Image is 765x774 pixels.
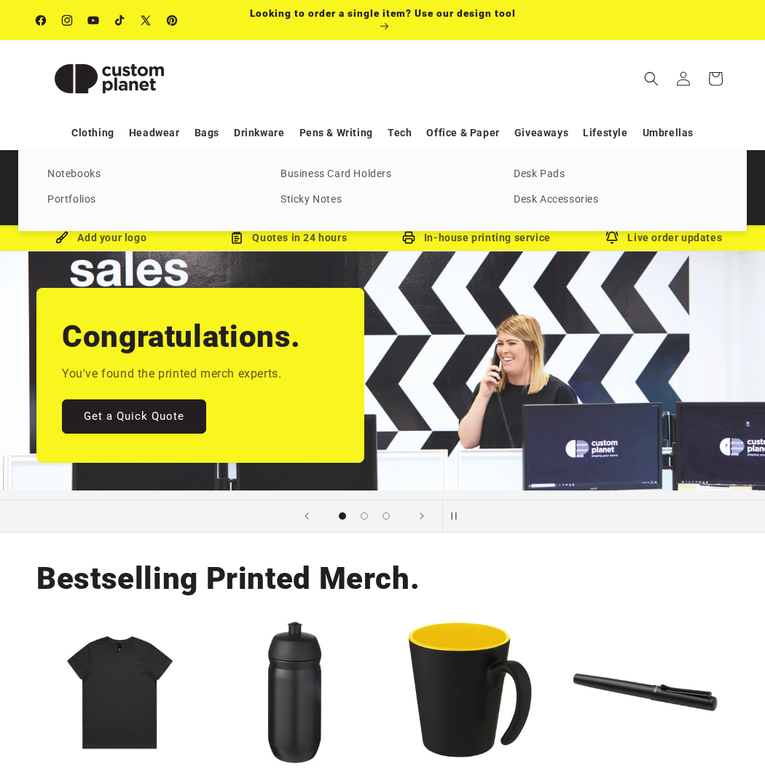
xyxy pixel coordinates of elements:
[280,165,484,184] a: Business Card Holders
[605,231,619,244] img: Order updates
[382,229,570,247] div: In-house printing service
[223,620,368,765] img: HydroFlex™ 500 ml squeezy sport bottle
[299,120,373,146] a: Pens & Writing
[36,46,182,112] img: Custom Planet
[47,190,251,210] a: Portfolios
[353,505,375,527] button: Load slide 2 of 3
[280,190,484,210] a: Sticky Notes
[129,120,180,146] a: Headwear
[388,120,412,146] a: Tech
[514,165,718,184] a: Desk Pads
[643,120,694,146] a: Umbrellas
[7,229,195,247] div: Add your logo
[402,231,415,244] img: In-house printing
[234,120,284,146] a: Drinkware
[331,505,353,527] button: Load slide 1 of 3
[195,229,383,247] div: Quotes in 24 hours
[55,231,68,244] img: Brush Icon
[71,120,114,146] a: Clothing
[250,7,516,19] span: Looking to order a single item? Use our design tool
[583,120,627,146] a: Lifestyle
[570,229,758,247] div: Live order updates
[398,620,543,765] img: Oli 360 ml ceramic mug with handle
[635,63,667,95] summary: Search
[195,120,219,146] a: Bags
[442,500,474,532] button: Pause slideshow
[62,364,281,385] p: You've found the printed merch experts.
[62,399,206,434] a: Get a Quick Quote
[514,120,568,146] a: Giveaways
[426,120,499,146] a: Office & Paper
[406,500,438,532] button: Next slide
[36,559,420,598] h2: Bestselling Printed Merch.
[514,190,718,210] a: Desk Accessories
[62,317,301,356] h2: Congratulations.
[47,165,251,184] a: Notebooks
[375,505,397,527] button: Load slide 3 of 3
[31,40,188,117] a: Custom Planet
[230,231,243,244] img: Order Updates Icon
[291,500,323,532] button: Previous slide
